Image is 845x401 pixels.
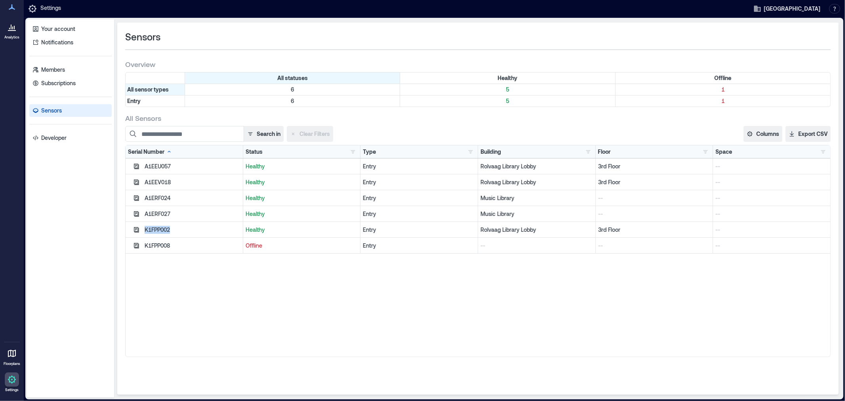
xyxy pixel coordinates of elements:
[29,23,112,35] a: Your account
[41,107,62,115] p: Sensors
[715,148,732,156] div: Space
[29,77,112,90] a: Subscriptions
[715,210,828,218] p: --
[402,97,613,105] p: 5
[715,242,828,250] p: --
[128,148,172,156] div: Serial Number
[125,59,155,69] span: Overview
[246,194,358,202] p: Healthy
[598,178,711,186] p: 3rd Floor
[481,148,501,156] div: Building
[2,370,21,395] a: Settings
[617,86,829,94] p: 1
[40,4,61,13] p: Settings
[751,2,823,15] button: [GEOGRAPHIC_DATA]
[363,242,475,250] div: Entry
[187,97,398,105] p: 6
[145,242,240,250] div: K1FPP008
[764,5,820,13] span: [GEOGRAPHIC_DATA]
[5,388,19,392] p: Settings
[145,178,240,186] div: A1EEV018
[715,178,828,186] p: --
[481,194,593,202] p: Music Library
[598,242,711,250] p: --
[715,226,828,234] p: --
[363,226,475,234] div: Entry
[246,226,358,234] p: Healthy
[41,38,73,46] p: Notifications
[481,162,593,170] p: Rolvaag Library Lobby
[246,210,358,218] p: Healthy
[29,104,112,117] a: Sensors
[125,113,161,123] span: All Sensors
[715,162,828,170] p: --
[287,126,333,142] button: Clear Filters
[400,95,615,107] div: Filter by Type: Entry & Status: Healthy
[715,194,828,202] p: --
[363,148,376,156] div: Type
[187,86,398,94] p: 6
[145,162,240,170] div: A1EEU057
[2,17,22,42] a: Analytics
[598,162,711,170] p: 3rd Floor
[185,73,400,84] div: All statuses
[363,194,475,202] div: Entry
[4,361,20,366] p: Floorplans
[41,79,76,87] p: Subscriptions
[29,132,112,144] a: Developer
[481,226,593,234] p: Rolvaag Library Lobby
[126,84,185,95] div: All sensor types
[145,226,240,234] div: K1FPP002
[616,73,830,84] div: Filter by Status: Offline
[598,210,711,218] p: --
[598,226,711,234] p: 3rd Floor
[617,97,829,105] p: 1
[246,178,358,186] p: Healthy
[145,194,240,202] div: A1ERF024
[363,162,475,170] div: Entry
[246,162,358,170] p: Healthy
[400,73,615,84] div: Filter by Status: Healthy
[481,210,593,218] p: Music Library
[41,25,75,33] p: Your account
[402,86,613,94] p: 5
[41,134,67,142] p: Developer
[363,210,475,218] div: Entry
[1,344,23,369] a: Floorplans
[29,63,112,76] a: Members
[363,178,475,186] div: Entry
[125,31,160,43] span: Sensors
[145,210,240,218] div: A1ERF027
[598,148,611,156] div: Floor
[244,126,284,142] button: Search in
[786,126,831,142] button: Export CSV
[616,95,830,107] div: Filter by Type: Entry & Status: Offline
[246,148,263,156] div: Status
[126,95,185,107] div: Filter by Type: Entry
[744,126,782,142] button: Columns
[246,242,358,250] p: Offline
[41,66,65,74] p: Members
[481,242,593,250] p: --
[4,35,19,40] p: Analytics
[29,36,112,49] a: Notifications
[598,194,711,202] p: --
[481,178,593,186] p: Rolvaag Library Lobby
